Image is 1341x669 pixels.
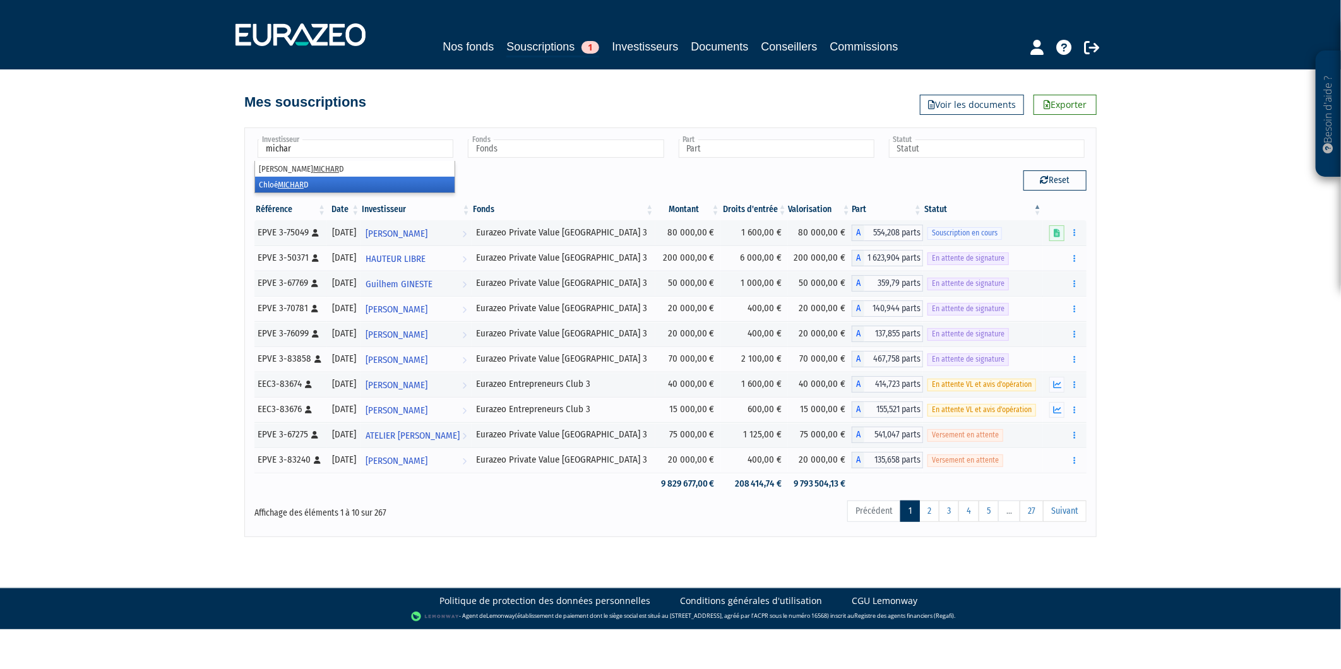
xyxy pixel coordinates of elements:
span: En attente VL et avis d'opération [927,379,1036,391]
span: Versement en attente [927,429,1003,441]
td: 20 000,00 € [655,321,721,346]
i: [Français] Personne physique [305,381,312,388]
td: 70 000,00 € [788,346,852,372]
i: Voir l'investisseur [462,348,467,372]
span: En attente de signature [927,252,1009,264]
a: 1 [900,500,920,522]
span: 1 623,904 parts [864,250,923,266]
a: [PERSON_NAME] [361,447,472,473]
em: MICHAR [278,180,304,189]
i: [Français] Personne physique [305,406,312,413]
span: A [852,300,864,317]
td: 50 000,00 € [788,271,852,296]
a: Documents [691,38,749,56]
div: EPVE 3-50371 [258,251,323,264]
div: EPVE 3-83858 [258,352,323,365]
th: Référence : activer pour trier la colonne par ordre croissant [254,199,327,220]
div: EPVE 3-83240 [258,453,323,466]
span: 414,723 parts [864,376,923,393]
td: 9 793 504,13 € [788,473,852,495]
i: Voir l'investisseur [462,298,467,321]
em: MICHAR [313,164,339,174]
span: [PERSON_NAME] [366,348,427,372]
i: Voir l'investisseur [462,374,467,397]
span: A [852,452,864,468]
span: 140,944 parts [864,300,923,317]
div: [DATE] [331,302,356,315]
td: 400,00 € [721,296,788,321]
span: A [852,250,864,266]
span: Souscription en cours [927,227,1002,239]
td: 20 000,00 € [788,296,852,321]
div: Eurazeo Entrepreneurs Club 3 [476,377,651,391]
div: [DATE] [331,352,356,365]
i: Voir l'investisseur [462,323,467,346]
i: [Français] Personne physique [311,305,318,312]
i: Voir l'investisseur [462,424,467,447]
div: EPVE 3-67769 [258,276,323,290]
td: 200 000,00 € [788,246,852,271]
a: Commissions [830,38,898,56]
a: ATELIER [PERSON_NAME] [361,422,472,447]
div: A - Eurazeo Entrepreneurs Club 3 [852,376,923,393]
div: Eurazeo Private Value [GEOGRAPHIC_DATA] 3 [476,453,651,466]
div: A - Eurazeo Private Value Europe 3 [852,250,923,266]
span: En attente de signature [927,353,1009,365]
span: A [852,427,864,443]
span: A [852,401,864,418]
td: 75 000,00 € [655,422,721,447]
i: [Français] Personne physique [311,280,318,287]
div: A - Eurazeo Private Value Europe 3 [852,351,923,367]
span: 137,855 parts [864,326,923,342]
span: [PERSON_NAME] [366,399,427,422]
td: 15 000,00 € [655,397,721,422]
td: 1 000,00 € [721,271,788,296]
div: EEC3-83674 [258,377,323,391]
span: [PERSON_NAME] [366,298,427,321]
span: En attente VL et avis d'opération [927,404,1036,416]
td: 70 000,00 € [655,346,721,372]
td: 400,00 € [721,321,788,346]
div: A - Eurazeo Private Value Europe 3 [852,275,923,292]
a: 4 [958,500,979,522]
a: Conseillers [761,38,818,56]
a: 3 [939,500,959,522]
button: Reset [1023,170,1087,191]
div: A - Eurazeo Entrepreneurs Club 3 [852,401,923,418]
a: Registre des agents financiers (Regafi) [854,612,954,620]
td: 2 100,00 € [721,346,788,372]
th: Droits d'entrée: activer pour trier la colonne par ordre croissant [721,199,788,220]
td: 80 000,00 € [655,220,721,246]
a: [PERSON_NAME] [361,372,472,397]
td: 20 000,00 € [788,321,852,346]
div: Eurazeo Entrepreneurs Club 3 [476,403,651,416]
a: Nos fonds [443,38,494,56]
a: 2 [919,500,939,522]
span: En attente de signature [927,328,1009,340]
a: Voir les documents [920,95,1024,115]
i: [Français] Personne physique [312,330,319,338]
div: EPVE 3-70781 [258,302,323,315]
span: A [852,351,864,367]
span: En attente de signature [927,303,1009,315]
span: HAUTEUR LIBRE [366,247,426,271]
th: Date: activer pour trier la colonne par ordre croissant [327,199,361,220]
td: 50 000,00 € [655,271,721,296]
i: Voir l'investisseur [462,399,467,422]
a: HAUTEUR LIBRE [361,246,472,271]
td: 6 000,00 € [721,246,788,271]
span: ATELIER [PERSON_NAME] [366,424,460,447]
div: Eurazeo Private Value [GEOGRAPHIC_DATA] 3 [476,428,651,441]
div: Eurazeo Private Value [GEOGRAPHIC_DATA] 3 [476,352,651,365]
a: [PERSON_NAME] [361,346,472,372]
td: 1 600,00 € [721,220,788,246]
div: [DATE] [331,327,356,340]
td: 200 000,00 € [655,246,721,271]
i: [Français] Personne physique [314,355,321,363]
a: Lemonway [486,612,515,620]
div: [DATE] [331,453,356,466]
a: Exporter [1034,95,1097,115]
div: A - Eurazeo Private Value Europe 3 [852,427,923,443]
a: Politique de protection des données personnelles [439,595,650,607]
i: Voir l'investisseur [462,247,467,271]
